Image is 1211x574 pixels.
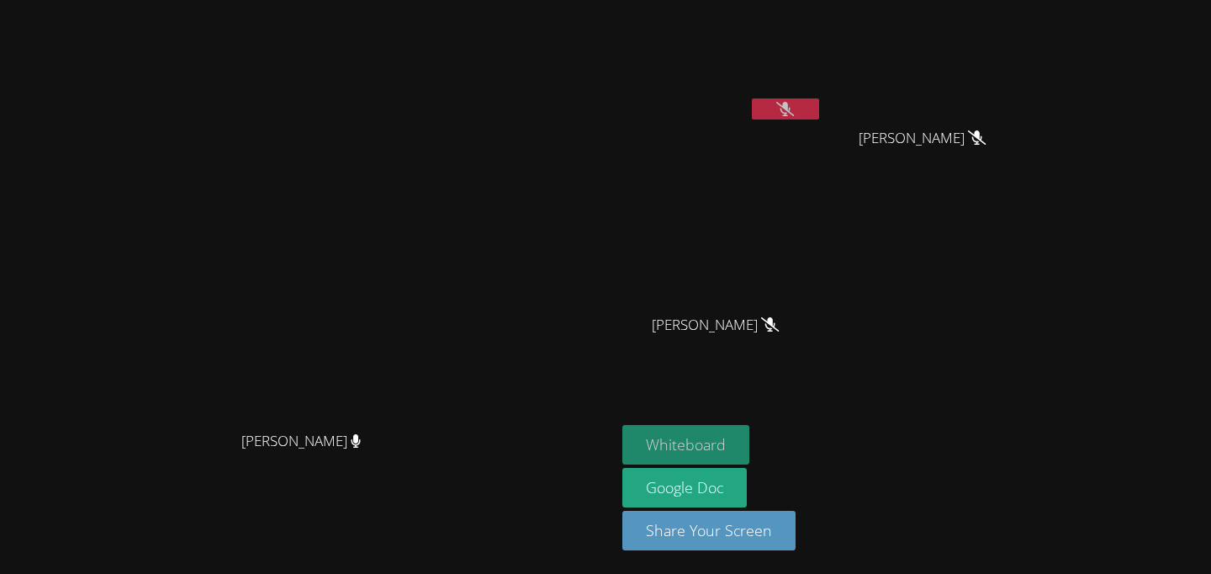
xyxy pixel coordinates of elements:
span: [PERSON_NAME] [859,126,986,151]
button: Share Your Screen [622,511,796,550]
span: [PERSON_NAME] [652,313,779,337]
button: Whiteboard [622,425,749,465]
span: [PERSON_NAME] [241,429,362,454]
a: Google Doc [622,468,747,508]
